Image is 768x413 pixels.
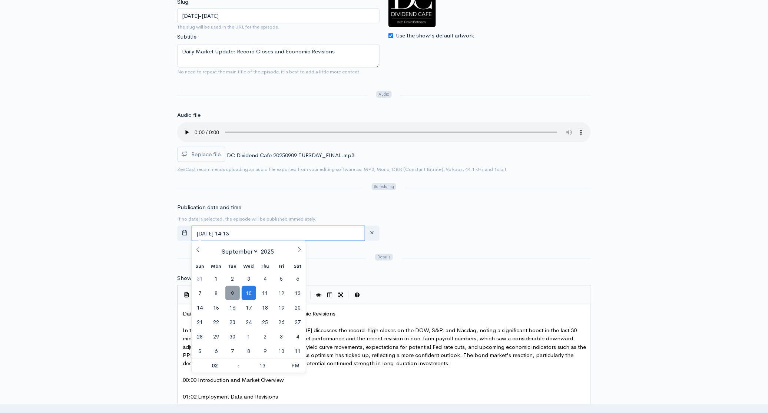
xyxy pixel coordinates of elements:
span: September 10, 2025 [242,286,256,300]
small: ZenCast recommends uploading an audio file exported from your editing software as: MP3, Mono, CBR... [177,166,506,172]
span: Replace file [191,151,221,158]
span: September 11, 2025 [258,286,272,300]
select: Month [219,247,259,256]
span: September 21, 2025 [193,315,207,329]
span: Details [375,254,393,261]
span: Sun [192,264,208,269]
span: September 24, 2025 [242,315,256,329]
input: Hour [192,359,237,373]
span: September 6, 2025 [290,271,305,286]
label: Use the show's default artwork. [396,32,476,40]
button: Toggle Side by Side [324,290,335,301]
span: October 4, 2025 [290,329,305,344]
span: 00:00 Introduction and Market Overview [183,377,284,384]
span: October 6, 2025 [209,344,224,358]
span: Scheduling [372,183,396,190]
span: Fri [273,264,289,269]
button: Insert Show Notes Template [181,289,192,300]
i: | [310,291,311,300]
small: No need to repeat the main title of the episode, it's best to add a little more context. [177,69,361,75]
span: September 5, 2025 [274,271,289,286]
span: September 13, 2025 [290,286,305,300]
span: September 3, 2025 [242,271,256,286]
label: Show notes [177,274,207,283]
label: Subtitle [177,33,196,41]
button: toggle [177,226,192,241]
span: Click to toggle [285,359,306,373]
label: Audio file [177,111,201,119]
span: October 8, 2025 [242,344,256,358]
span: September 2, 2025 [225,271,240,286]
span: Daily Market Update: Record Closes and Economic Revisions [183,310,335,317]
span: September 15, 2025 [209,300,224,315]
span: September 1, 2025 [209,271,224,286]
span: September 27, 2025 [290,315,305,329]
button: Markdown Guide [352,290,363,301]
button: clear [364,226,380,241]
i: | [349,291,350,300]
span: 01:02 Employment Data and Revisions [183,393,278,400]
span: September 18, 2025 [258,300,272,315]
span: : [237,359,239,373]
span: September 7, 2025 [193,286,207,300]
span: Wed [241,264,257,269]
span: October 7, 2025 [225,344,240,358]
span: September 17, 2025 [242,300,256,315]
span: September 28, 2025 [193,329,207,344]
span: Thu [257,264,273,269]
span: September 12, 2025 [274,286,289,300]
span: September 26, 2025 [274,315,289,329]
small: The slug will be used in the URL for the episode. [177,23,380,31]
span: October 10, 2025 [274,344,289,358]
input: Minute [239,359,285,373]
span: September 23, 2025 [225,315,240,329]
span: October 9, 2025 [258,344,272,358]
span: October 1, 2025 [242,329,256,344]
span: Sat [289,264,306,269]
textarea: Daily Market Update: Record Closes and Economic Revisions [177,44,380,67]
span: Tue [224,264,241,269]
span: Mon [208,264,224,269]
input: title-of-episode [177,8,380,23]
span: Audio [376,91,391,98]
span: September 25, 2025 [258,315,272,329]
input: Year [259,248,279,255]
small: If no date is selected, the episode will be published immediately. [177,216,316,222]
span: September 22, 2025 [209,315,224,329]
span: September 4, 2025 [258,271,272,286]
span: In this episode of Dividend Cafe, [PERSON_NAME] discusses the record-high closes on the DOW, S&P,... [183,327,588,367]
span: September 30, 2025 [225,329,240,344]
span: August 31, 2025 [193,271,207,286]
span: September 16, 2025 [225,300,240,315]
button: Toggle Fullscreen [335,290,347,301]
span: September 19, 2025 [274,300,289,315]
span: September 8, 2025 [209,286,224,300]
span: October 5, 2025 [193,344,207,358]
span: September 29, 2025 [209,329,224,344]
button: Toggle Preview [313,290,324,301]
span: DC Dividend Cafe 20250909 TUESDAY_FINAL.mp3 [227,152,354,159]
span: October 3, 2025 [274,329,289,344]
span: October 11, 2025 [290,344,305,358]
span: October 2, 2025 [258,329,272,344]
span: September 9, 2025 [225,286,240,300]
label: Publication date and time [177,203,241,212]
span: September 14, 2025 [193,300,207,315]
span: September 20, 2025 [290,300,305,315]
